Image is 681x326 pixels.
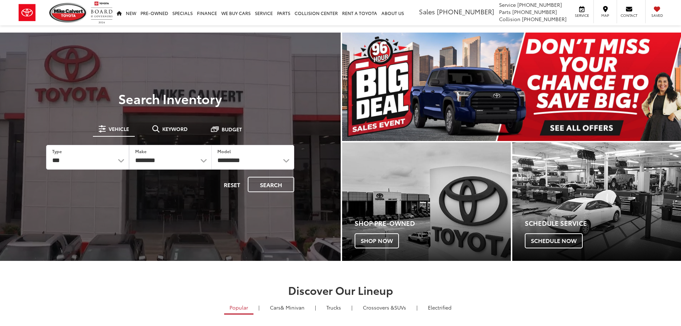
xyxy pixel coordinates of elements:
[621,13,637,18] span: Contact
[415,304,419,311] li: |
[248,177,294,192] button: Search
[512,142,681,261] div: Toyota
[525,220,681,227] h4: Schedule Service
[342,142,511,261] a: Shop Pre-Owned Shop Now
[109,126,129,131] span: Vehicle
[499,8,511,15] span: Parts
[355,233,399,248] span: Shop Now
[419,7,435,16] span: Sales
[281,304,305,311] span: & Minivan
[135,148,147,154] label: Make
[217,148,231,154] label: Model
[597,13,613,18] span: Map
[363,304,394,311] span: Crossovers &
[423,301,457,313] a: Electrified
[517,1,562,8] span: [PHONE_NUMBER]
[350,304,354,311] li: |
[512,8,557,15] span: [PHONE_NUMBER]
[499,15,520,23] span: Collision
[357,301,411,313] a: SUVs
[522,15,567,23] span: [PHONE_NUMBER]
[355,220,511,227] h4: Shop Pre-Owned
[30,91,311,106] h3: Search Inventory
[89,284,593,296] h2: Discover Our Lineup
[52,148,62,154] label: Type
[499,1,516,8] span: Service
[49,3,87,23] img: Mike Calvert Toyota
[649,13,665,18] span: Saved
[313,304,318,311] li: |
[218,177,246,192] button: Reset
[222,127,242,132] span: Budget
[265,301,310,313] a: Cars
[321,301,346,313] a: Trucks
[224,301,253,315] a: Popular
[525,233,583,248] span: Schedule Now
[257,304,261,311] li: |
[342,142,511,261] div: Toyota
[162,126,188,131] span: Keyword
[437,7,494,16] span: [PHONE_NUMBER]
[574,13,590,18] span: Service
[512,142,681,261] a: Schedule Service Schedule Now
